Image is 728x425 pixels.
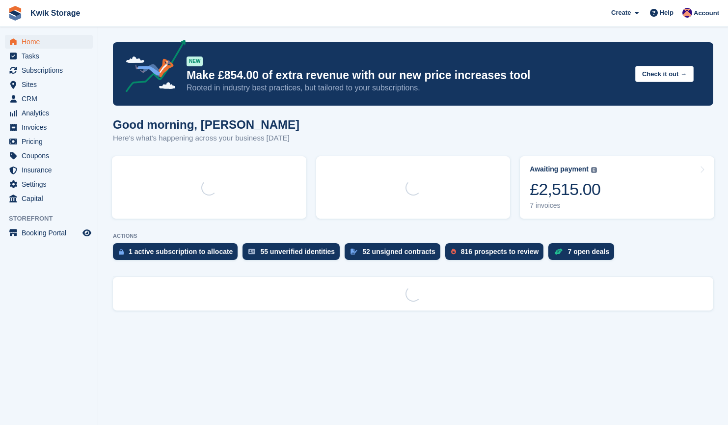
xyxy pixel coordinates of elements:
[351,249,357,255] img: contract_signature_icon-13c848040528278c33f63329250d36e43548de30e8caae1d1a13099fd9432cc5.svg
[5,192,93,205] a: menu
[345,243,445,265] a: 52 unsigned contracts
[461,248,539,255] div: 816 prospects to review
[129,248,233,255] div: 1 active subscription to allocate
[22,49,81,63] span: Tasks
[520,156,714,219] a: Awaiting payment £2,515.00 7 invoices
[248,249,255,255] img: verify_identity-adf6edd0f0f0b5bbfe63781bf79b02c33cf7c696d77639b501bdc392416b5a36.svg
[22,120,81,134] span: Invoices
[362,248,435,255] div: 52 unsigned contracts
[5,226,93,240] a: menu
[22,78,81,91] span: Sites
[22,106,81,120] span: Analytics
[113,243,243,265] a: 1 active subscription to allocate
[611,8,631,18] span: Create
[567,248,609,255] div: 7 open deals
[530,179,600,199] div: £2,515.00
[22,63,81,77] span: Subscriptions
[5,63,93,77] a: menu
[81,227,93,239] a: Preview store
[591,167,597,173] img: icon-info-grey-7440780725fd019a000dd9b08b2336e03edf1995a4989e88bcd33f0948082b44.svg
[548,243,619,265] a: 7 open deals
[445,243,549,265] a: 816 prospects to review
[5,78,93,91] a: menu
[22,92,81,106] span: CRM
[5,92,93,106] a: menu
[22,135,81,148] span: Pricing
[243,243,345,265] a: 55 unverified identities
[554,248,563,255] img: deal-1b604bf984904fb50ccaf53a9ad4b4a5d6e5aea283cecdc64d6e3604feb123c2.svg
[451,249,456,255] img: prospect-51fa495bee0391a8d652442698ab0144808aea92771e9ea1ae160a38d050c398.svg
[22,163,81,177] span: Insurance
[22,149,81,163] span: Coupons
[5,163,93,177] a: menu
[22,35,81,49] span: Home
[187,68,627,83] p: Make £854.00 of extra revenue with our new price increases tool
[5,135,93,148] a: menu
[5,120,93,134] a: menu
[187,57,203,66] div: NEW
[22,226,81,240] span: Booking Portal
[9,214,98,224] span: Storefront
[22,177,81,191] span: Settings
[5,49,93,63] a: menu
[5,177,93,191] a: menu
[8,6,23,21] img: stora-icon-8386f47178a22dfd0bd8f6a31ec36ba5ce8667c1dd55bd0f319d3a0aa187defe.svg
[22,192,81,205] span: Capital
[117,40,186,96] img: price-adjustments-announcement-icon-8257ccfd72463d97f412b2fc003d46551f7dbcb40ab6d574587a9cd5c0d94...
[694,8,719,18] span: Account
[5,106,93,120] a: menu
[530,165,589,173] div: Awaiting payment
[113,233,713,239] p: ACTIONS
[187,83,627,93] p: Rooted in industry best practices, but tailored to your subscriptions.
[530,201,600,210] div: 7 invoices
[682,8,692,18] img: Jade Stanley
[5,149,93,163] a: menu
[260,248,335,255] div: 55 unverified identities
[660,8,674,18] span: Help
[27,5,84,21] a: Kwik Storage
[113,133,299,144] p: Here's what's happening across your business [DATE]
[119,249,124,255] img: active_subscription_to_allocate_icon-d502201f5373d7db506a760aba3b589e785aa758c864c3986d89f69b8ff3...
[5,35,93,49] a: menu
[635,66,694,82] button: Check it out →
[113,118,299,131] h1: Good morning, [PERSON_NAME]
